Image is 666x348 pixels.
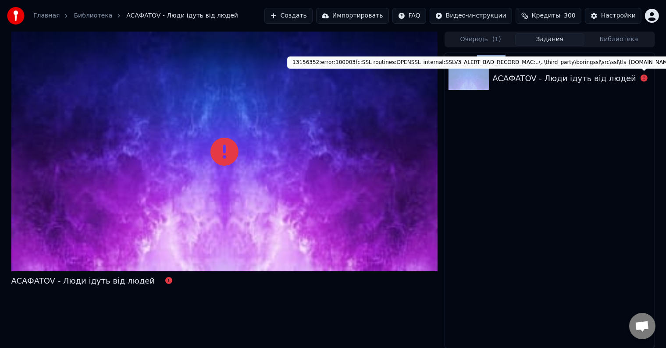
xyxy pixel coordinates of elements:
[33,11,60,20] a: Главная
[516,8,581,24] button: Кредиты300
[392,8,426,24] button: FAQ
[601,11,636,20] div: Настройки
[7,7,25,25] img: youka
[74,11,112,20] a: Библиотека
[445,53,654,64] div: Создать караоке
[515,33,584,46] button: Задания
[126,11,238,20] span: ACAФATOV - Люди ідуть від людей
[585,8,641,24] button: Настройки
[446,33,515,46] button: Очередь
[629,313,655,339] a: Открытый чат
[584,33,654,46] button: Библиотека
[430,8,512,24] button: Видео-инструкции
[33,11,238,20] nav: breadcrumb
[492,35,501,44] span: ( 1 )
[492,72,636,85] div: ACAФATOV - Люди ідуть від людей
[11,275,155,287] div: ACAФATOV - Люди ідуть від людей
[316,8,389,24] button: Импортировать
[264,8,313,24] button: Создать
[564,11,576,20] span: 300
[532,11,560,20] span: Кредиты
